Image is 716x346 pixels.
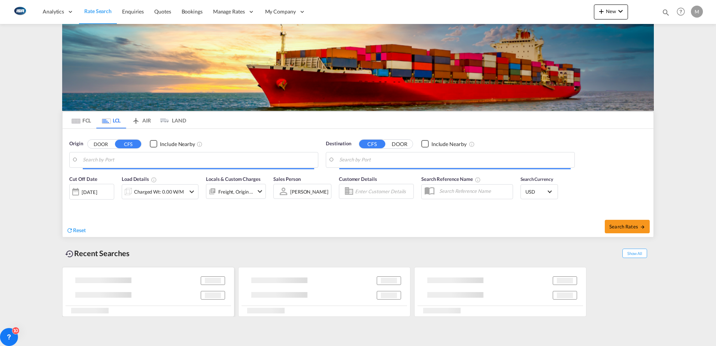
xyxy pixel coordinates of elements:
[691,6,703,18] div: M
[122,176,157,182] span: Load Details
[674,5,691,19] div: Help
[66,112,96,128] md-tab-item: FCL
[421,140,467,148] md-checkbox: Checkbox No Ink
[134,186,184,197] div: Charged Wt: 0.00 W/M
[525,188,546,195] span: USD
[436,185,513,197] input: Search Reference Name
[206,184,266,199] div: Freight Origin Destinationicon-chevron-down
[616,7,625,16] md-icon: icon-chevron-down
[605,220,650,233] button: Search Ratesicon-arrow-right
[662,8,670,19] div: icon-magnify
[69,176,97,182] span: Cut Off Date
[265,8,296,15] span: My Company
[69,140,83,148] span: Origin
[213,8,245,15] span: Manage Rates
[273,176,301,182] span: Sales Person
[122,8,144,15] span: Enquiries
[11,3,28,20] img: 1aa151c0c08011ec8d6f413816f9a227.png
[69,184,114,200] div: [DATE]
[62,24,654,111] img: LCL+%26+FCL+BACKGROUND.png
[65,249,74,258] md-icon: icon-backup-restore
[525,186,554,197] md-select: Select Currency: $ USDUnited States Dollar
[359,140,385,148] button: CFS
[96,112,126,128] md-tab-item: LCL
[326,140,351,148] span: Destination
[182,8,203,15] span: Bookings
[126,112,156,128] md-tab-item: AIR
[597,7,606,16] md-icon: icon-plus 400-fg
[197,141,203,147] md-icon: Unchecked: Ignores neighbouring ports when fetching rates.Checked : Includes neighbouring ports w...
[421,176,481,182] span: Search Reference Name
[150,140,195,148] md-checkbox: Checkbox No Ink
[156,112,186,128] md-tab-item: LAND
[88,140,114,148] button: DOOR
[69,199,75,209] md-datepicker: Select
[187,187,196,196] md-icon: icon-chevron-down
[674,5,687,18] span: Help
[339,176,377,182] span: Customer Details
[43,8,64,15] span: Analytics
[131,116,140,122] md-icon: icon-airplane
[62,245,133,262] div: Recent Searches
[73,227,86,233] span: Reset
[521,176,553,182] span: Search Currency
[597,8,625,14] span: New
[154,8,171,15] span: Quotes
[609,224,645,230] span: Search Rates
[255,187,264,196] md-icon: icon-chevron-down
[66,112,186,128] md-pagination-wrapper: Use the left and right arrow keys to navigate between tabs
[469,141,475,147] md-icon: Unchecked: Ignores neighbouring ports when fetching rates.Checked : Includes neighbouring ports w...
[83,154,314,166] input: Search by Port
[475,177,481,183] md-icon: Your search will be saved by the below given name
[82,189,97,195] div: [DATE]
[640,224,645,230] md-icon: icon-arrow-right
[339,154,571,166] input: Search by Port
[122,184,198,199] div: Charged Wt: 0.00 W/Micon-chevron-down
[289,186,329,197] md-select: Sales Person: Martin Kring
[160,140,195,148] div: Include Nearby
[622,249,647,258] span: Show All
[115,140,141,148] button: CFS
[290,189,328,195] div: [PERSON_NAME]
[206,176,261,182] span: Locals & Custom Charges
[662,8,670,16] md-icon: icon-magnify
[594,4,628,19] button: icon-plus 400-fgNewicon-chevron-down
[386,140,413,148] button: DOOR
[84,8,112,14] span: Rate Search
[66,227,73,234] md-icon: icon-refresh
[431,140,467,148] div: Include Nearby
[355,186,411,197] input: Enter Customer Details
[151,177,157,183] md-icon: Chargeable Weight
[66,227,86,235] div: icon-refreshReset
[218,186,254,197] div: Freight Origin Destination
[63,129,653,237] div: Origin DOOR CFS Checkbox No InkUnchecked: Ignores neighbouring ports when fetching rates.Checked ...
